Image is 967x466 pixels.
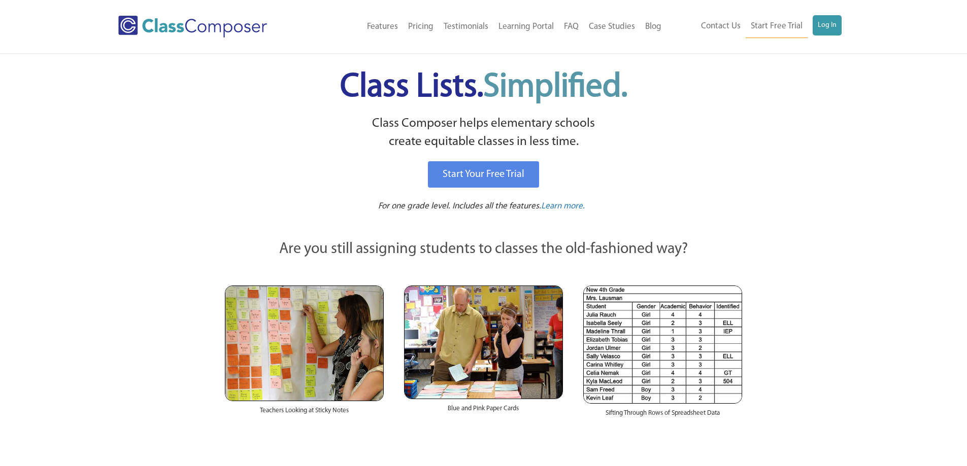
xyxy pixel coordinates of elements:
a: Start Your Free Trial [428,161,539,188]
img: Class Composer [118,16,267,38]
p: Class Composer helps elementary schools create equitable classes in less time. [223,115,744,152]
span: Simplified. [483,71,627,104]
span: For one grade level. Includes all the features. [378,202,541,210]
a: Learning Portal [493,16,559,38]
img: Teachers Looking at Sticky Notes [225,285,384,401]
a: Start Free Trial [746,15,808,38]
a: Pricing [403,16,439,38]
a: Testimonials [439,16,493,38]
div: Sifting Through Rows of Spreadsheet Data [583,404,742,428]
span: Start Your Free Trial [443,169,524,180]
a: Features [362,16,403,38]
span: Learn more. [541,202,585,210]
nav: Header Menu [666,15,842,38]
div: Blue and Pink Paper Cards [404,399,563,423]
a: Learn more. [541,200,585,213]
p: Are you still assigning students to classes the old-fashioned way? [225,238,743,261]
a: Log In [813,15,842,35]
img: Spreadsheets [583,285,742,404]
a: Blog [640,16,666,38]
img: Blue and Pink Paper Cards [404,285,563,399]
div: Teachers Looking at Sticky Notes [225,401,384,425]
span: Class Lists. [340,71,627,104]
a: Case Studies [584,16,640,38]
a: Contact Us [696,15,746,38]
a: FAQ [559,16,584,38]
nav: Header Menu [309,16,666,38]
